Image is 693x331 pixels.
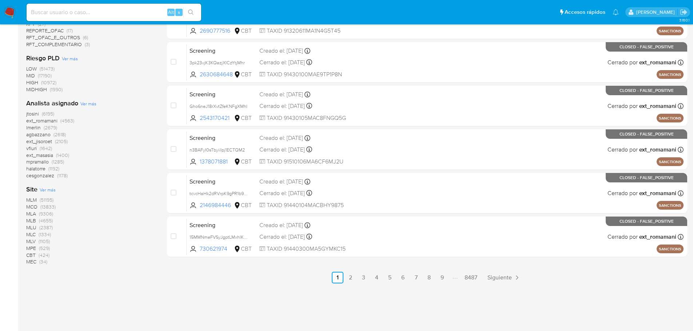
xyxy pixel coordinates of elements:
[168,9,174,16] span: Alt
[679,17,689,23] span: 3.160.1
[636,9,677,16] p: nicolas.tyrkiel@mercadolibre.com
[178,9,180,16] span: s
[613,9,619,15] a: Notificaciones
[680,8,688,16] a: Salir
[183,7,198,17] button: search-icon
[27,8,201,17] input: Buscar usuario o caso...
[565,8,605,16] span: Accesos rápidos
